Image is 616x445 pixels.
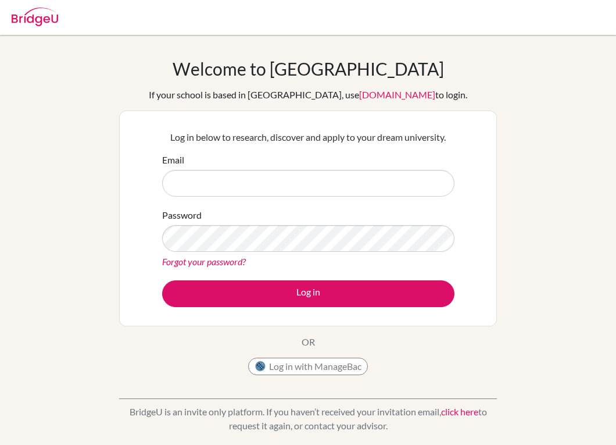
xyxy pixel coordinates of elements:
[162,256,246,267] a: Forgot your password?
[162,280,454,307] button: Log in
[248,358,368,375] button: Log in with ManageBac
[302,335,315,349] p: OR
[173,58,444,79] h1: Welcome to [GEOGRAPHIC_DATA]
[162,153,184,167] label: Email
[119,405,497,433] p: BridgeU is an invite only platform. If you haven’t received your invitation email, to request it ...
[441,406,478,417] a: click here
[149,88,467,102] div: If your school is based in [GEOGRAPHIC_DATA], use to login.
[162,208,202,222] label: Password
[162,130,454,144] p: Log in below to research, discover and apply to your dream university.
[12,8,58,26] img: Bridge-U
[359,89,435,100] a: [DOMAIN_NAME]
